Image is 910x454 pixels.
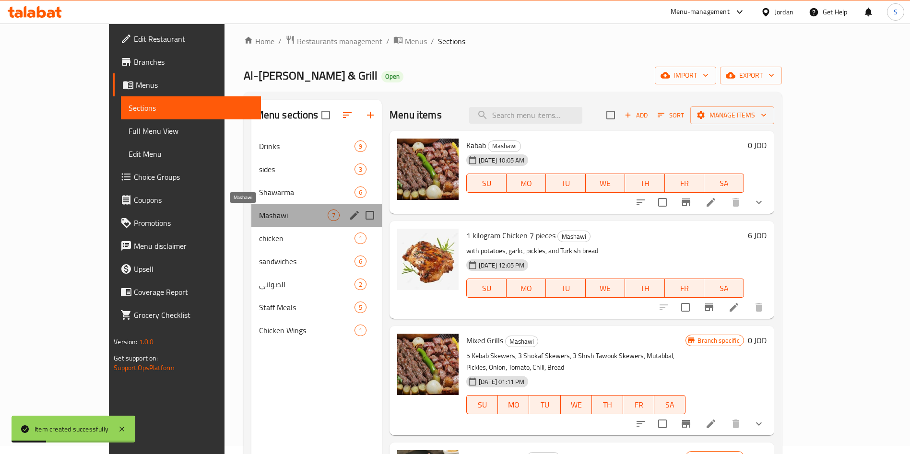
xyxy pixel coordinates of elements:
[627,398,650,412] span: FR
[113,27,261,50] a: Edit Restaurant
[139,336,154,348] span: 1.0.0
[669,281,701,295] span: FR
[728,70,774,81] span: export
[134,309,253,321] span: Grocery Checklist
[586,174,626,193] button: WE
[393,35,427,47] a: Menus
[629,176,661,190] span: TH
[251,158,382,181] div: sides3
[466,174,506,193] button: SU
[507,279,546,298] button: MO
[397,334,459,395] img: Mixed Grills
[748,229,767,242] h6: 6 JOD
[674,191,697,214] button: Branch-specific-item
[355,256,366,267] div: items
[708,281,740,295] span: SA
[894,7,898,17] span: S
[113,257,261,280] a: Upsell
[438,35,465,47] span: Sections
[251,296,382,319] div: Staff Meals5
[259,233,355,244] span: chicken
[466,245,744,257] p: with potatoes, garlic, pickles, and Turkish bread
[113,303,261,326] a: Grocery Checklist
[381,72,403,81] span: Open
[704,279,744,298] button: SA
[550,281,582,295] span: TU
[259,302,355,313] span: Staff Meals
[475,261,528,270] span: [DATE] 12:05 PM
[698,109,767,121] span: Manage items
[529,395,560,414] button: TU
[466,138,486,152] span: Kabab
[355,302,366,313] div: items
[113,211,261,234] a: Promotions
[405,35,427,47] span: Menus
[747,191,770,214] button: show more
[259,210,328,221] span: Mashawi
[35,424,108,434] div: Item created successfully
[355,140,366,152] div: items
[113,280,261,303] a: Coverage Report
[244,35,782,47] nav: breadcrumb
[550,176,582,190] span: TU
[625,174,665,193] button: TH
[259,279,355,290] span: الصواني
[592,395,623,414] button: TH
[720,67,782,84] button: export
[601,105,621,125] span: Select section
[113,73,261,96] a: Menus
[114,361,175,374] a: Support.OpsPlatform
[355,186,366,198] div: items
[705,197,717,208] a: Edit menu item
[251,227,382,250] div: chicken1
[397,229,459,290] img: 1 kilogram Chicken 7 pieces
[328,211,339,220] span: 7
[381,71,403,82] div: Open
[471,176,502,190] span: SU
[621,108,651,123] span: Add item
[278,35,282,47] li: /
[355,303,366,312] span: 5
[355,163,366,175] div: items
[347,208,362,222] button: edit
[502,398,525,412] span: MO
[134,286,253,298] span: Coverage Report
[466,228,555,243] span: 1 kilogram Chicken 7 pieces
[498,395,529,414] button: MO
[662,70,709,81] span: import
[753,418,765,430] svg: Show Choices
[359,104,382,127] button: Add section
[753,197,765,208] svg: Show Choices
[697,296,721,319] button: Branch-specific-item
[134,263,253,275] span: Upsell
[355,325,366,336] div: items
[546,174,586,193] button: TU
[694,336,743,345] span: Branch specific
[251,131,382,346] nav: Menu sections
[134,240,253,252] span: Menu disclaimer
[728,302,740,313] a: Edit menu item
[355,165,366,174] span: 3
[775,7,793,17] div: Jordan
[675,297,696,317] span: Select to update
[510,176,543,190] span: MO
[431,35,434,47] li: /
[586,279,626,298] button: WE
[259,256,355,267] span: sandwiches
[134,217,253,229] span: Promotions
[316,105,336,125] span: Select all sections
[505,336,538,347] div: Mashawi
[355,188,366,197] span: 6
[466,279,506,298] button: SU
[113,50,261,73] a: Branches
[259,140,355,152] span: Drinks
[665,174,705,193] button: FR
[466,333,503,348] span: Mixed Grills
[259,325,355,336] span: Chicken Wings
[690,106,774,124] button: Manage items
[665,279,705,298] button: FR
[651,108,690,123] span: Sort items
[596,398,619,412] span: TH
